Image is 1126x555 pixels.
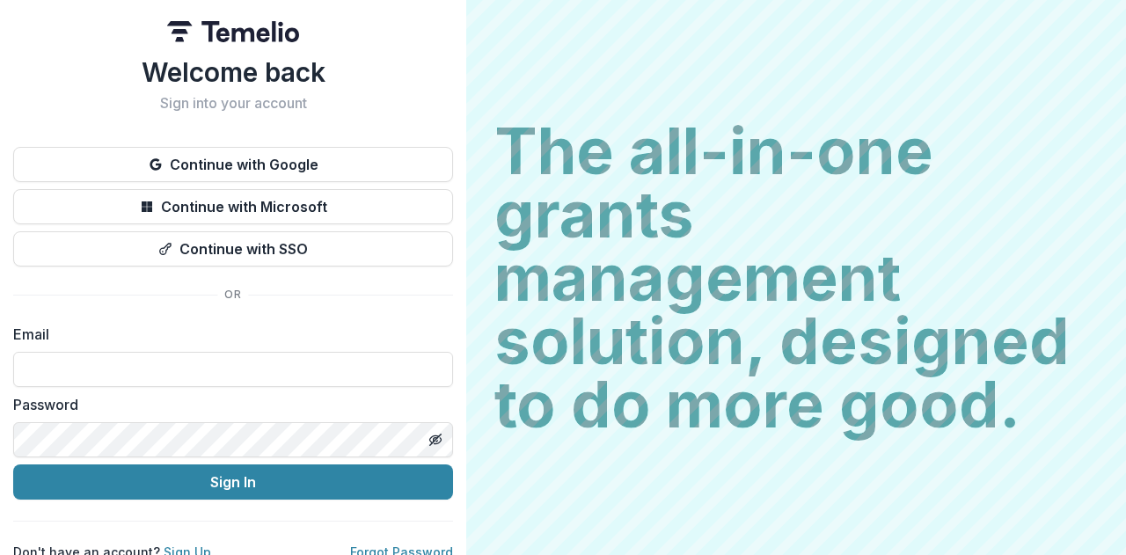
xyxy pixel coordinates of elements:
[13,147,453,182] button: Continue with Google
[421,426,450,454] button: Toggle password visibility
[13,324,442,345] label: Email
[167,21,299,42] img: Temelio
[13,394,442,415] label: Password
[13,189,453,224] button: Continue with Microsoft
[13,56,453,88] h1: Welcome back
[13,95,453,112] h2: Sign into your account
[13,464,453,500] button: Sign In
[13,231,453,267] button: Continue with SSO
